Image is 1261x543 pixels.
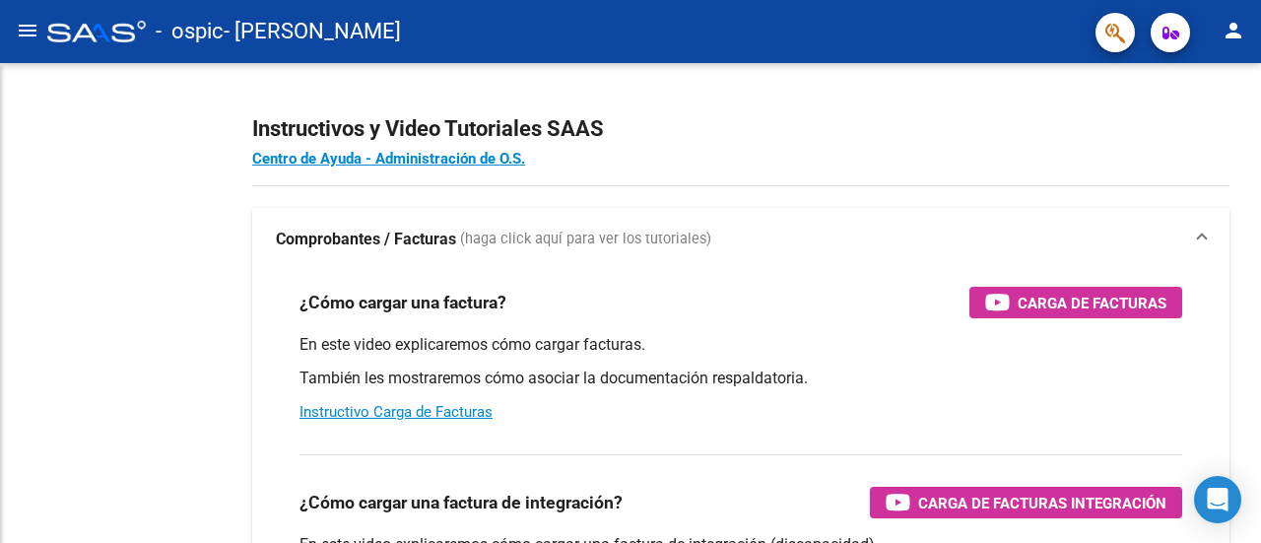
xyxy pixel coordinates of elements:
p: En este video explicaremos cómo cargar facturas. [299,334,1182,356]
span: - ospic [156,10,224,53]
span: - [PERSON_NAME] [224,10,401,53]
span: Carga de Facturas Integración [918,491,1166,515]
h2: Instructivos y Video Tutoriales SAAS [252,110,1229,148]
div: Open Intercom Messenger [1194,476,1241,523]
a: Centro de Ayuda - Administración de O.S. [252,150,525,168]
h3: ¿Cómo cargar una factura de integración? [299,489,623,516]
mat-expansion-panel-header: Comprobantes / Facturas (haga click aquí para ver los tutoriales) [252,208,1229,271]
p: También les mostraremos cómo asociar la documentación respaldatoria. [299,368,1182,389]
button: Carga de Facturas Integración [870,487,1182,518]
h3: ¿Cómo cargar una factura? [299,289,506,316]
a: Instructivo Carga de Facturas [299,403,493,421]
strong: Comprobantes / Facturas [276,229,456,250]
span: Carga de Facturas [1018,291,1166,315]
button: Carga de Facturas [969,287,1182,318]
span: (haga click aquí para ver los tutoriales) [460,229,711,250]
mat-icon: menu [16,19,39,42]
mat-icon: person [1222,19,1245,42]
